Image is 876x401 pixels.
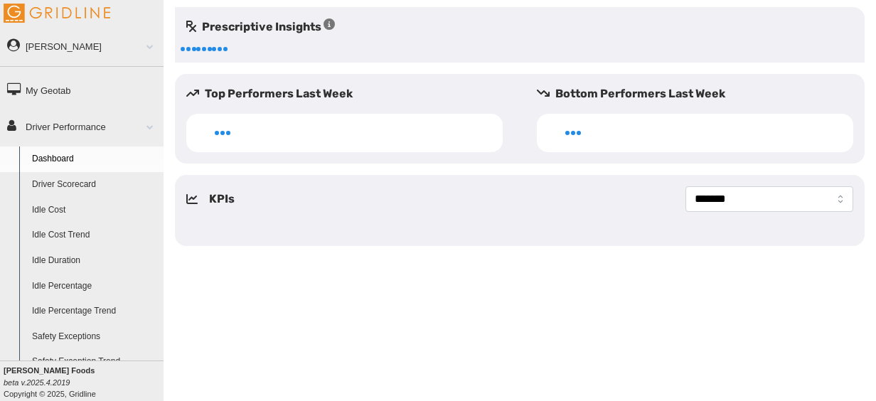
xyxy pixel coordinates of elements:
[209,191,235,208] h5: KPIs
[26,172,164,198] a: Driver Scorecard
[4,4,110,23] img: Gridline
[26,299,164,324] a: Idle Percentage Trend
[4,378,70,387] i: beta v.2025.4.2019
[26,198,164,223] a: Idle Cost
[537,85,865,102] h5: Bottom Performers Last Week
[4,365,164,400] div: Copyright © 2025, Gridline
[26,223,164,248] a: Idle Cost Trend
[186,85,514,102] h5: Top Performers Last Week
[26,324,164,350] a: Safety Exceptions
[26,146,164,172] a: Dashboard
[26,274,164,299] a: Idle Percentage
[4,366,95,375] b: [PERSON_NAME] Foods
[186,18,335,36] h5: Prescriptive Insights
[26,248,164,274] a: Idle Duration
[26,349,164,375] a: Safety Exception Trend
